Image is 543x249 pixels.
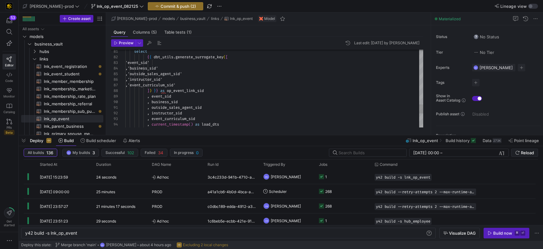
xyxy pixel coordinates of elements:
[22,27,39,31] div: All assets
[175,241,230,249] button: Excluding 2 local changes
[263,203,269,209] div: CM
[68,17,91,21] span: Create asset
[21,48,103,55] div: Press SPACE to select this row.
[96,175,116,180] y42-duration: 24 seconds
[21,70,103,78] div: Press SPACE to select this row.
[161,4,196,9] span: Commit & push (2)
[319,162,327,167] span: Jobs
[263,174,269,180] div: MN
[21,93,103,100] a: lnk_membership_rate_plan​​​​​​​​​​
[44,115,96,122] span: lnk_op_event​​​​​​​​​​
[21,122,103,130] div: Press SPACE to select this row.
[24,184,536,199] div: Press SPACE to select this row.
[147,122,149,127] span: ,
[46,150,53,155] span: 136
[439,228,480,238] button: Visualize DAG
[325,184,332,199] div: 268
[223,55,226,60] span: (
[97,4,138,9] span: lnk_op_event_082125
[179,15,207,22] button: business_vault
[111,49,118,54] div: 81
[376,219,430,223] span: y42 build -s hub_employee
[21,70,103,78] a: lnk_event_student​​​​​​​​​​
[436,80,467,85] span: Tags
[354,41,419,45] div: Last edit: [DATE] by [PERSON_NAME]
[436,50,467,55] span: Tier
[21,33,103,40] div: Press SPACE to select this row.
[44,100,96,108] span: lnk_membership_referral​​​​​​​​​​
[96,162,111,167] span: Duration
[21,122,103,130] a: lnk_parent_business​​​​​​​​​​
[180,17,205,21] span: business_vault
[189,122,191,127] span: (
[493,138,502,143] div: 273K
[54,241,173,249] button: Merge branch 'main'MN[PERSON_NAME]about 4 hours ago
[263,218,269,224] div: CM
[474,34,499,39] span: No Status
[120,135,143,146] button: Alerts
[61,243,96,247] span: Merge branch 'main'
[2,205,16,229] button: Getstarted
[2,54,16,69] a: Editor
[125,71,182,76] span: ,'outside_sales_agent_sid'
[21,78,103,85] div: Press SPACE to select this row.
[472,48,496,56] button: No tierNo Tier
[521,150,534,155] span: Reload
[152,105,202,110] span: outside_sales_agent_sid
[40,48,102,55] span: hubs
[473,65,478,70] div: MN
[443,135,479,146] button: Build history
[40,219,68,223] span: [DATE] 23:51:23
[2,116,16,137] a: PRsBeta
[44,108,96,115] span: lnk_membership_sub_purchase_channel​​​​​​​​​​
[129,138,140,143] span: Alerts
[152,214,200,228] span: Ad hoc
[515,231,520,236] kbd: ⌘
[40,55,102,63] span: links
[440,150,442,155] span: –
[147,88,149,93] span: ]
[92,150,95,155] span: 3
[325,170,327,184] div: 1
[21,130,103,137] a: lnk_primary_spouse_member_grouping​​​​​​​​​​
[511,149,538,157] button: Reload
[208,162,218,167] span: Run Id
[204,184,260,199] div: a41a1cb6-4b0d-4bca-a2c8-059278e02af8
[56,135,77,146] button: Build
[127,150,134,155] span: 102
[196,150,199,155] span: 0
[9,15,16,20] div: 53
[96,189,115,194] y42-duration: 25 minutes
[187,30,192,34] span: (1)
[480,135,504,146] button: Data273K
[174,151,194,155] span: In progress
[446,138,470,143] span: Build history
[520,231,525,236] kbd: ⏎
[230,17,253,21] span: lnk_op_event
[149,55,152,60] span: {
[111,93,118,99] div: 89
[111,39,136,47] button: Preview
[111,54,118,60] div: 82
[436,112,459,116] span: Publish asset
[2,101,16,116] a: Catalog
[173,55,176,60] span: .
[21,2,81,10] button: [PERSON_NAME]-prod
[125,77,162,82] span: ,'instructor_sid'
[140,243,171,247] span: about 4 hours ago
[111,88,118,93] div: 88
[24,170,536,184] div: Press SPACE to select this row.
[147,111,149,116] span: ,
[24,149,57,157] button: All builds136
[117,17,157,21] span: [PERSON_NAME]-prod
[204,213,260,228] div: 1c6beb5e-ecbb-421e-91a4-516c0a6297df
[204,199,260,213] div: c0dbc189-edda-4912-a3ae-c07f24789c28
[114,30,125,34] span: Query
[436,65,467,70] span: Experts
[111,77,118,82] div: 86
[152,99,178,104] span: business_sid
[514,138,539,143] span: Point lineage
[96,219,116,223] y42-duration: 29 seconds
[44,85,96,93] span: lnk_membership_marketing​​​​​​​​​​
[413,138,438,143] span: lnk_op_event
